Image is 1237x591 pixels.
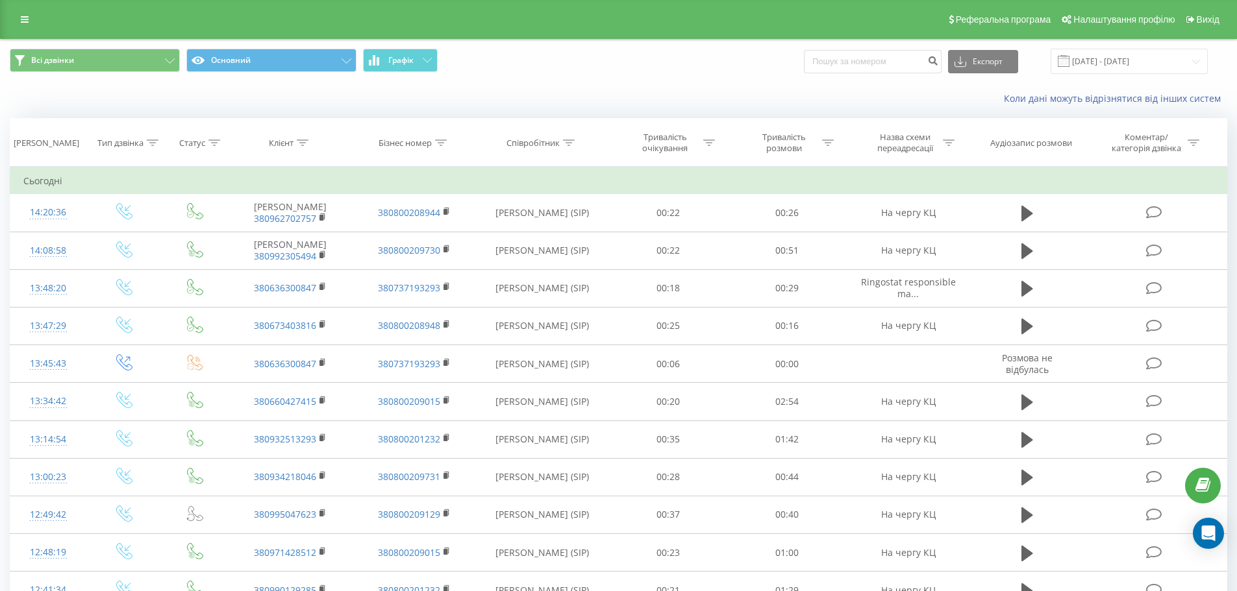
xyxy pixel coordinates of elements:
a: 380992305494 [254,250,316,262]
td: На чергу КЦ [846,496,969,533]
td: На чергу КЦ [846,194,969,232]
a: 380737193293 [378,282,440,294]
td: 00:37 [609,496,728,533]
td: На чергу КЦ [846,307,969,344]
td: 00:44 [728,458,847,496]
button: Експорт [948,50,1018,73]
td: 00:16 [728,307,847,344]
div: Тип дзвінка [97,138,144,149]
div: Тривалість очікування [631,132,700,154]
a: 380660427415 [254,395,316,407]
span: Графік [388,56,414,65]
td: 00:26 [728,194,847,232]
td: 02:54 [728,383,847,420]
input: Пошук за номером [804,50,942,73]
div: Тривалість розмови [749,132,819,154]
td: 00:51 [728,232,847,269]
div: Співробітник [506,138,560,149]
span: Всі дзвінки [31,55,74,66]
a: 380800209731 [378,470,440,483]
div: Коментар/категорія дзвінка [1108,132,1184,154]
td: [PERSON_NAME] (SIP) [476,269,609,307]
a: 380636300847 [254,357,316,370]
button: Основний [186,49,356,72]
a: 380932513293 [254,433,316,445]
td: [PERSON_NAME] (SIP) [476,458,609,496]
div: Open Intercom Messenger [1193,518,1224,549]
td: 00:00 [728,345,847,383]
div: 13:45:43 [23,351,73,376]
a: 380800209129 [378,508,440,520]
div: 14:20:36 [23,200,73,225]
a: 380934218046 [254,470,316,483]
td: На чергу КЦ [846,232,969,269]
div: 13:47:29 [23,313,73,339]
td: 00:40 [728,496,847,533]
div: [PERSON_NAME] [14,138,79,149]
button: Всі дзвінки [10,49,180,72]
td: 00:29 [728,269,847,307]
span: Ringostat responsible ma... [861,276,956,300]
div: 13:34:42 [23,389,73,414]
td: [PERSON_NAME] (SIP) [476,232,609,269]
span: Реферальна програма [956,14,1051,25]
a: 380800209015 [378,546,440,559]
td: [PERSON_NAME] [229,232,352,269]
td: 00:06 [609,345,728,383]
div: 12:49:42 [23,502,73,527]
td: 00:22 [609,232,728,269]
td: [PERSON_NAME] (SIP) [476,383,609,420]
div: Аудіозапис розмови [990,138,1072,149]
td: 01:42 [728,420,847,458]
td: 00:18 [609,269,728,307]
td: 00:28 [609,458,728,496]
td: [PERSON_NAME] [229,194,352,232]
td: 00:35 [609,420,728,458]
td: Сьогодні [10,168,1227,194]
div: 13:48:20 [23,276,73,301]
span: Налаштування профілю [1073,14,1175,25]
td: [PERSON_NAME] (SIP) [476,420,609,458]
td: На чергу КЦ [846,420,969,458]
button: Графік [363,49,438,72]
td: [PERSON_NAME] (SIP) [476,534,609,572]
td: [PERSON_NAME] (SIP) [476,194,609,232]
a: 380673403816 [254,319,316,332]
a: 380800208944 [378,206,440,219]
div: Назва схеми переадресації [870,132,940,154]
a: 380800208948 [378,319,440,332]
div: 14:08:58 [23,238,73,263]
a: 380995047623 [254,508,316,520]
td: [PERSON_NAME] (SIP) [476,307,609,344]
td: На чергу КЦ [846,458,969,496]
span: Вихід [1197,14,1219,25]
a: 380800201232 [378,433,440,445]
div: 12:48:19 [23,540,73,565]
td: 00:20 [609,383,728,420]
a: 380962702757 [254,212,316,224]
div: 13:14:54 [23,427,73,452]
td: 00:25 [609,307,728,344]
a: 380737193293 [378,357,440,370]
td: 00:23 [609,534,728,572]
td: [PERSON_NAME] (SIP) [476,496,609,533]
div: 13:00:23 [23,464,73,490]
a: 380971428512 [254,546,316,559]
div: Бізнес номер [379,138,432,149]
td: На чергу КЦ [846,383,969,420]
div: Статус [179,138,205,149]
a: Коли дані можуть відрізнятися вiд інших систем [1004,92,1227,104]
span: Розмова не відбулась [1002,352,1053,376]
td: На чергу КЦ [846,534,969,572]
td: [PERSON_NAME] (SIP) [476,345,609,383]
a: 380800209015 [378,395,440,407]
td: 01:00 [728,534,847,572]
a: 380800209730 [378,244,440,256]
a: 380636300847 [254,282,316,294]
td: 00:22 [609,194,728,232]
div: Клієнт [269,138,294,149]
